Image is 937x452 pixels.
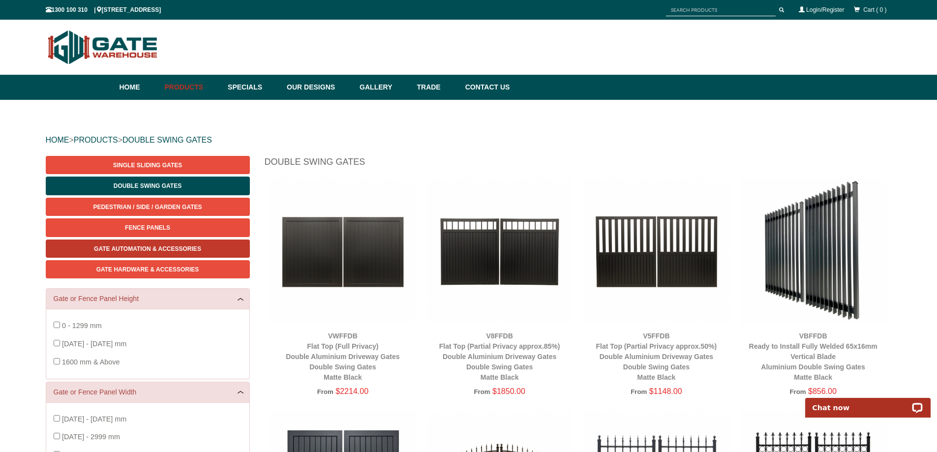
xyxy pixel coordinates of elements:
[54,294,242,304] a: Gate or Fence Panel Height
[286,332,399,381] a: VWFFDBFlat Top (Full Privacy)Double Aluminium Driveway GatesDouble Swing GatesMatte Black
[122,136,212,144] a: DOUBLE SWING GATES
[806,6,844,13] a: Login/Register
[93,204,202,211] span: Pedestrian / Side / Garden Gates
[799,387,937,418] iframe: LiveChat chat widget
[113,162,182,169] span: Single Sliding Gates
[160,75,223,100] a: Products
[46,136,69,144] a: HOME
[492,387,525,395] span: $1850.00
[355,75,412,100] a: Gallery
[223,75,282,100] a: Specials
[282,75,355,100] a: Our Designs
[62,415,126,423] span: [DATE] - [DATE] mm
[270,178,417,325] img: VWFFDB - Flat Top (Full Privacy) - Double Aluminium Driveway Gates - Double Swing Gates - Matte B...
[474,388,490,395] span: From
[317,388,333,395] span: From
[54,387,242,397] a: Gate or Fence Panel Width
[96,266,199,273] span: Gate Hardware & Accessories
[125,224,170,231] span: Fence Panels
[74,136,118,144] a: PRODUCTS
[46,124,892,156] div: > >
[335,387,368,395] span: $2214.00
[46,156,250,174] a: Single Sliding Gates
[46,177,250,195] a: Double Swing Gates
[596,332,717,381] a: V5FFDBFlat Top (Partial Privacy approx.50%)Double Aluminium Driveway GatesDouble Swing GatesMatte...
[749,332,877,381] a: VBFFDBReady to Install Fully Welded 65x16mm Vertical BladeAluminium Double Swing GatesMatte Black
[46,198,250,216] a: Pedestrian / Side / Garden Gates
[46,240,250,258] a: Gate Automation & Accessories
[62,340,126,348] span: [DATE] - [DATE] mm
[114,182,181,189] span: Double Swing Gates
[426,178,573,325] img: V8FFDB - Flat Top (Partial Privacy approx.85%) - Double Aluminium Driveway Gates - Double Swing G...
[46,25,160,70] img: Gate Warehouse
[120,75,160,100] a: Home
[666,4,776,16] input: SEARCH PRODUCTS
[649,387,682,395] span: $1148.00
[62,358,120,366] span: 1600 mm & Above
[46,6,161,13] span: 1300 100 310 | [STREET_ADDRESS]
[789,388,806,395] span: From
[583,178,730,325] img: V5FFDB - Flat Top (Partial Privacy approx.50%) - Double Aluminium Driveway Gates - Double Swing G...
[631,388,647,395] span: From
[412,75,460,100] a: Trade
[62,433,120,441] span: [DATE] - 2999 mm
[863,6,886,13] span: Cart ( 0 )
[439,332,560,381] a: V8FFDBFlat Top (Partial Privacy approx.85%)Double Aluminium Driveway GatesDouble Swing GatesMatte...
[62,322,102,330] span: 0 - 1299 mm
[265,156,892,173] h1: Double Swing Gates
[46,260,250,278] a: Gate Hardware & Accessories
[94,245,201,252] span: Gate Automation & Accessories
[740,178,887,325] img: VBFFDB - Ready to Install Fully Welded 65x16mm Vertical Blade - Aluminium Double Swing Gates - Ma...
[46,218,250,237] a: Fence Panels
[460,75,510,100] a: Contact Us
